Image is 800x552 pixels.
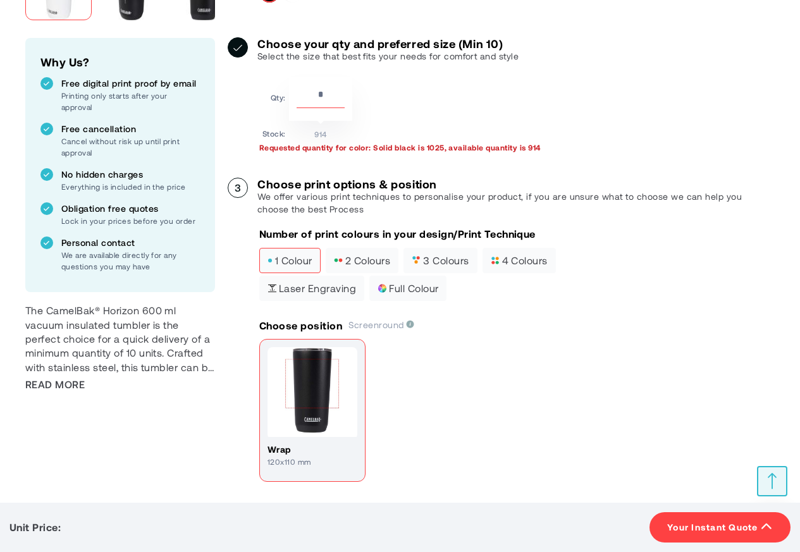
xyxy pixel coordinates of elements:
[25,377,85,391] span: Read More
[259,227,536,241] p: Number of print colours in your design/Print Technique
[259,319,342,333] p: Choose position
[40,53,200,71] h2: Why Us?
[667,521,758,534] span: Your Instant Quote
[61,181,200,192] p: Everything is included in the price
[348,319,414,330] span: Screenround
[257,178,775,190] h3: Choose print options & position
[268,443,357,456] h4: wrap
[257,190,775,216] p: We offer various print techniques to personalise your product, if you are unsure what to choose w...
[649,512,791,543] button: Your Instant Quote
[9,521,61,533] span: Unit Price:
[268,456,357,467] p: 120x110 mm
[491,256,548,265] span: 4 colours
[259,143,775,152] p: Requested quantity for color: Solid black is 1025, available quantity is 914
[61,168,200,181] p: No hidden charges
[61,202,200,215] p: Obligation free quotes
[257,37,519,50] h3: Choose your qty and preferred size (Min 10)
[268,256,312,265] span: 1 colour
[262,124,286,140] td: Stock:
[378,284,438,293] span: full colour
[61,215,200,226] p: Lock in your prices before you order
[268,284,356,293] span: Laser engraving
[61,77,200,90] p: Free digital print proof by email
[268,347,357,437] img: Print position wrap
[412,256,469,265] span: 3 colours
[61,236,200,249] p: Personal contact
[61,249,200,272] p: We are available directly for any questions you may have
[257,50,519,63] p: Select the size that best fits your needs for comfort and style
[61,135,200,158] p: Cancel without risk up until print approval
[61,90,200,113] p: Printing only starts after your approval
[262,77,286,121] td: Qty:
[25,304,215,374] div: The CamelBak® Horizon 600 ml vacuum insulated tumbler is the perfect choice for a quick delivery ...
[61,123,200,135] p: Free cancellation
[289,124,352,140] td: 914
[334,256,390,265] span: 2 colours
